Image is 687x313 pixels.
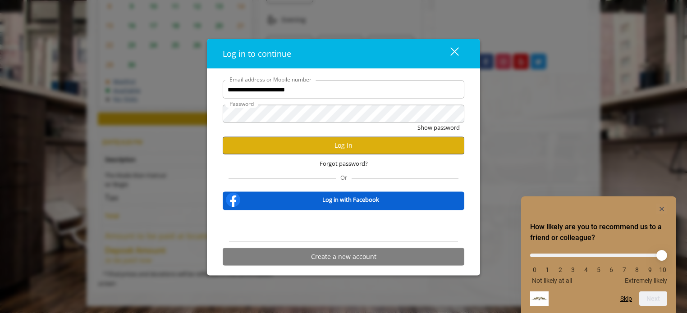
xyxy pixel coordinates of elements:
img: facebook-logo [224,191,242,209]
button: Hide survey [656,204,667,214]
li: 1 [543,266,552,273]
span: Not likely at all [532,277,572,284]
span: Extremely likely [625,277,667,284]
button: Next question [639,291,667,306]
li: 4 [582,266,591,273]
li: 6 [607,266,616,273]
iframe: Sign in with Google Button [298,216,389,236]
div: How likely are you to recommend us to a friend or colleague? Select an option from 0 to 10, with ... [530,247,667,284]
label: Password [225,100,258,108]
li: 7 [620,266,629,273]
li: 5 [594,266,603,273]
li: 10 [658,266,667,273]
li: 2 [556,266,565,273]
div: close dialog [440,47,458,60]
input: Password [223,105,464,123]
button: Skip [620,295,632,302]
div: How likely are you to recommend us to a friend or colleague? Select an option from 0 to 10, with ... [530,204,667,306]
b: Log in with Facebook [322,195,379,204]
span: Log in to continue [223,48,291,59]
span: Forgot password? [320,159,368,168]
label: Email address or Mobile number [225,75,316,84]
li: 9 [646,266,655,273]
span: Or [336,173,352,181]
button: Create a new account [223,248,464,265]
li: 0 [530,266,539,273]
button: Log in [223,136,464,154]
li: 3 [568,266,577,273]
input: Email address or Mobile number [223,81,464,99]
button: close dialog [434,44,464,63]
h2: How likely are you to recommend us to a friend or colleague? Select an option from 0 to 10, with ... [530,222,667,243]
button: Show password [417,123,460,132]
li: 8 [632,266,641,273]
